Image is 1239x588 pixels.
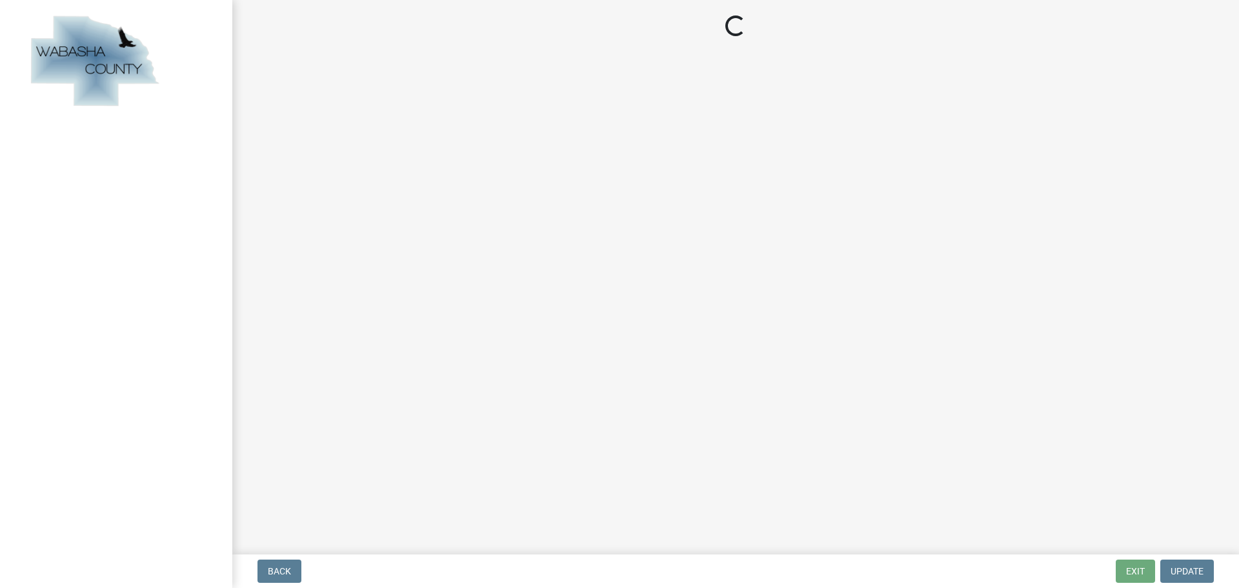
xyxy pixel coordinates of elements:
span: Back [268,566,291,576]
span: Update [1171,566,1204,576]
button: Back [257,560,301,583]
button: Exit [1116,560,1155,583]
img: Wabasha County, Minnesota [26,14,163,110]
button: Update [1160,560,1214,583]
